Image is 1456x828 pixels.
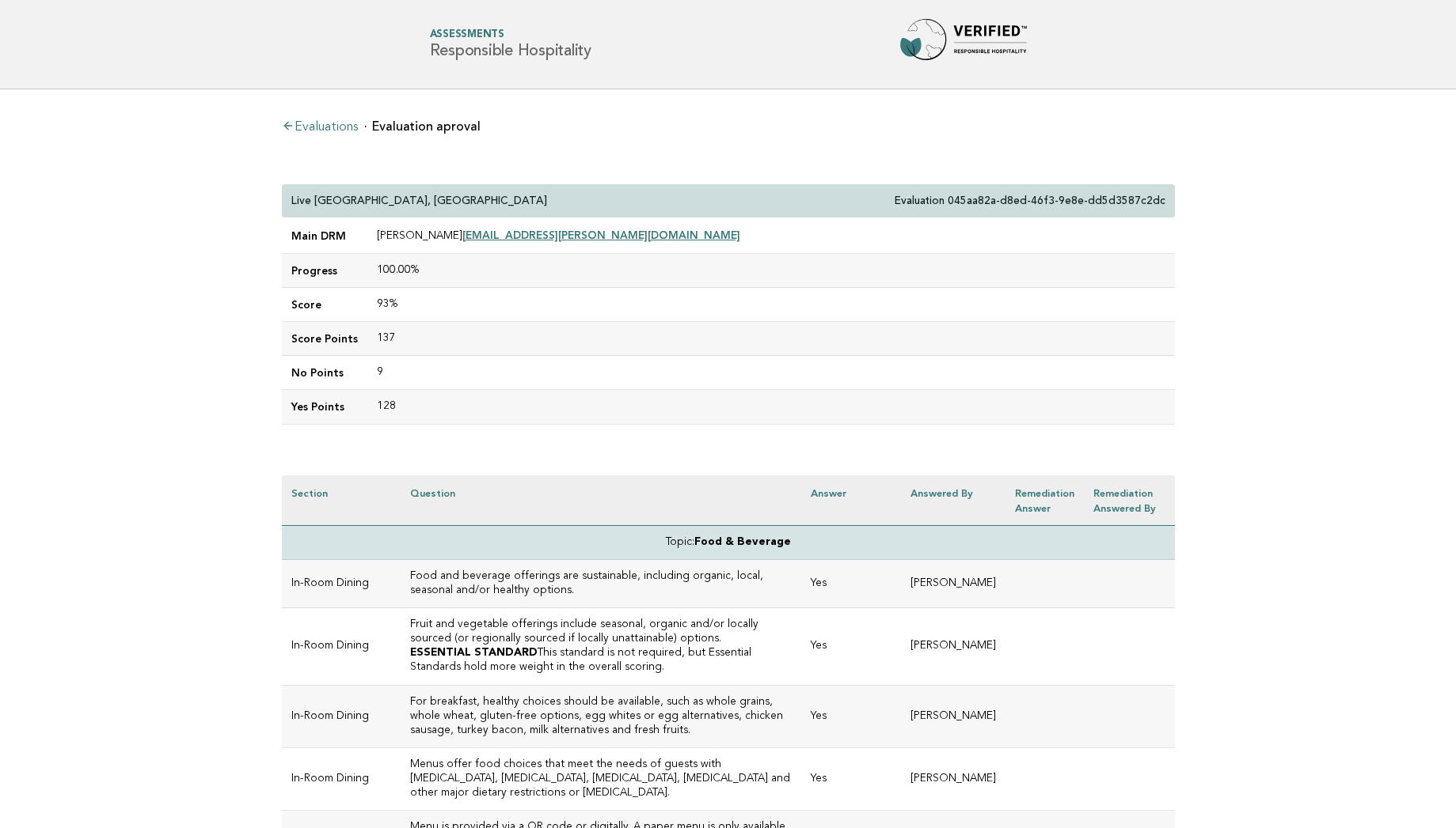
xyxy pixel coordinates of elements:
[282,608,401,685] td: In-Room Dining
[282,525,1175,559] td: Topic:
[430,30,591,59] h1: Responsible Hospitality
[410,648,538,658] strong: ESSENTIAL STANDARD
[1006,475,1084,526] th: Remediation Answer
[801,608,901,685] td: Yes
[901,685,1006,747] td: [PERSON_NAME]
[901,560,1006,608] td: [PERSON_NAME]
[900,19,1027,70] img: Forbes Travel Guide
[282,254,367,288] td: Progress
[410,569,792,598] h3: Food and beverage offerings are sustainable, including organic, local, seasonal and/or healthy op...
[401,475,801,526] th: Question
[282,747,401,810] td: In-Room Dining
[895,194,1165,208] p: Evaluation 045aa82a-d8ed-46f3-9e8e-dd5d3587c2dc
[410,695,792,738] h3: For breakfast, healthy choices should be available, such as whole grains, whole wheat, gluten-fre...
[367,218,1175,254] td: [PERSON_NAME]
[801,685,901,747] td: Yes
[1084,475,1174,526] th: Remediation Answered by
[367,356,1175,390] td: 9
[462,229,740,241] a: [EMAIL_ADDRESS][PERSON_NAME][DOMAIN_NAME]
[291,194,547,208] p: Live [GEOGRAPHIC_DATA], [GEOGRAPHIC_DATA]
[367,390,1175,424] td: 128
[282,560,401,608] td: In-Room Dining
[901,747,1006,810] td: [PERSON_NAME]
[282,475,401,526] th: Section
[694,537,791,547] strong: Food & Beverage
[410,646,792,675] p: This standard is not required, but Essential Standards hold more weight in the overall scoring.
[901,608,1006,685] td: [PERSON_NAME]
[801,475,901,526] th: Answer
[282,685,401,747] td: In-Room Dining
[367,254,1175,288] td: 100.00%
[801,747,901,810] td: Yes
[367,322,1175,356] td: 137
[410,758,792,800] h3: Menus offer food choices that meet the needs of guests with [MEDICAL_DATA], [MEDICAL_DATA], [MEDI...
[282,322,367,356] td: Score Points
[367,288,1175,322] td: 93%
[364,120,481,133] li: Evaluation aproval
[282,356,367,390] td: No Points
[410,618,792,646] h3: Fruit and vegetable offerings include seasonal, organic and/or locally sourced (or regionally sou...
[901,475,1006,526] th: Answered by
[282,121,358,134] a: Evaluations
[801,560,901,608] td: Yes
[282,218,367,254] td: Main DRM
[282,288,367,322] td: Score
[282,390,367,424] td: Yes Points
[430,30,591,40] span: Assessments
